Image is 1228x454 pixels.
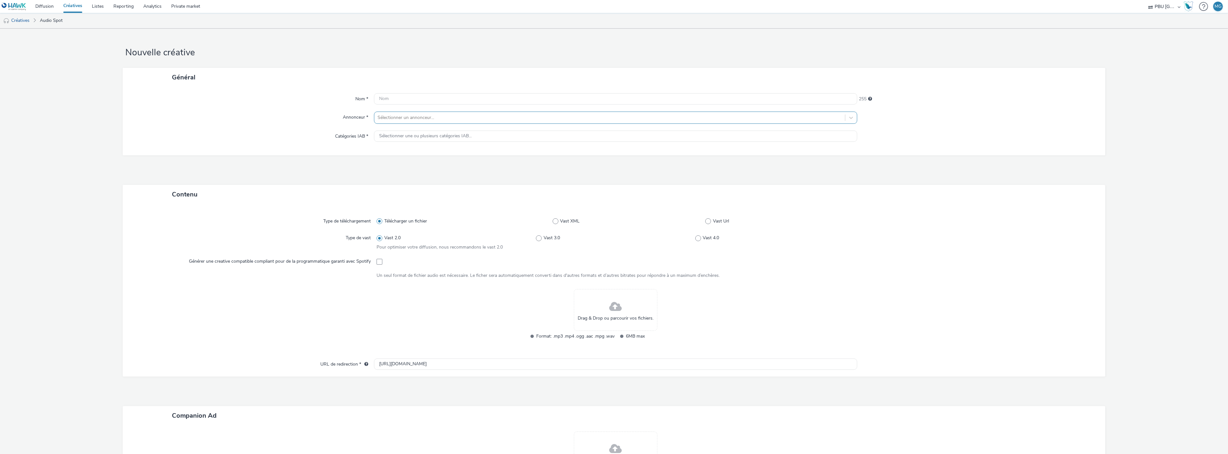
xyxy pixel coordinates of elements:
span: Pour optimiser votre diffusion, nous recommandons le vast 2.0 [377,244,503,250]
span: Format: .mp3 .mp4 .ogg .aac .mpg .wav [537,332,615,340]
label: URL de redirection * [318,359,371,368]
a: Audio Spot [37,13,66,28]
span: Contenu [172,190,198,199]
span: 6MB max [626,332,705,340]
span: Vast Url [713,218,729,224]
div: 255 caractères maximum [868,96,872,102]
label: Type de vast [343,232,373,241]
div: Un seul format de fichier audio est nécessaire. Le ficher sera automatiquement converti dans d'au... [377,272,855,279]
input: url... [374,359,857,370]
label: Catégories IAB * [333,131,371,140]
div: L'URL de redirection sera utilisée comme URL de validation avec certains SSP et ce sera l'URL de ... [361,361,368,368]
label: Annonceur * [340,112,371,121]
span: Drag & Drop ou parcourir vos fichiers. [578,315,654,322]
a: Hawk Academy [1184,1,1196,12]
label: Type de téléchargement [321,215,373,224]
span: 255 [859,96,867,102]
img: Hawk Academy [1184,1,1193,12]
h1: Nouvelle créative [123,47,1105,59]
img: audio [3,18,10,24]
span: Vast 4.0 [703,235,719,241]
span: Sélectionner une ou plusieurs catégories IAB... [379,133,472,139]
label: Générer une creative compatible compliant pour de la programmatique garanti avec Spotify [186,256,373,265]
span: Vast 3.0 [544,235,560,241]
span: Vast 2.0 [384,235,401,241]
span: Vast XML [560,218,580,224]
img: undefined Logo [2,3,26,11]
input: Nom [374,93,857,104]
span: Companion Ad [172,411,217,420]
span: Télécharger un fichier [384,218,427,224]
span: Général [172,73,195,82]
label: Nom * [353,93,371,102]
div: MG [1215,2,1222,11]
